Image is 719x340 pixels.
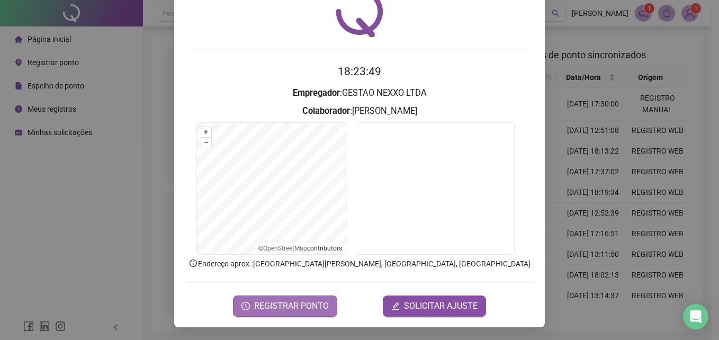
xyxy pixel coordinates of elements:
[187,104,532,118] h3: : [PERSON_NAME]
[258,245,344,252] li: © contributors.
[201,127,211,137] button: +
[187,258,532,270] p: Endereço aprox. : [GEOGRAPHIC_DATA][PERSON_NAME], [GEOGRAPHIC_DATA], [GEOGRAPHIC_DATA]
[254,300,329,312] span: REGISTRAR PONTO
[188,258,198,268] span: info-circle
[241,302,250,310] span: clock-circle
[404,300,478,312] span: SOLICITAR AJUSTE
[201,138,211,148] button: –
[391,302,400,310] span: edit
[187,86,532,100] h3: : GESTAO NEXXO LTDA
[233,296,337,317] button: REGISTRAR PONTO
[383,296,486,317] button: editSOLICITAR AJUSTE
[293,88,340,98] strong: Empregador
[302,106,350,116] strong: Colaborador
[338,65,381,78] time: 18:23:49
[263,245,307,252] a: OpenStreetMap
[683,304,708,329] div: Open Intercom Messenger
